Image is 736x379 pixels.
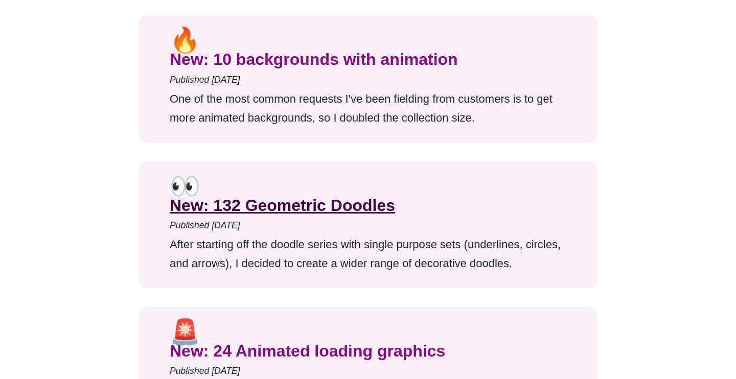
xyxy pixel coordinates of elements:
[170,220,240,230] em: Published [DATE]
[170,342,445,360] a: New: 24 Animated loading graphics
[170,196,395,215] a: New: 132 Geometric Doodles
[170,89,566,127] p: One of the most common requests I've been fielding from customers is to get more animated backgro...
[170,366,240,376] em: Published [DATE]
[170,50,458,68] a: New: 10 backgrounds with animation
[170,322,566,341] div: 🚨
[170,31,566,50] div: 🔥
[170,235,566,273] p: After starting off the doodle series with single purpose sets (underlines, circles, and arrows), ...
[170,75,240,85] em: Published [DATE]
[170,177,566,196] div: 👀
